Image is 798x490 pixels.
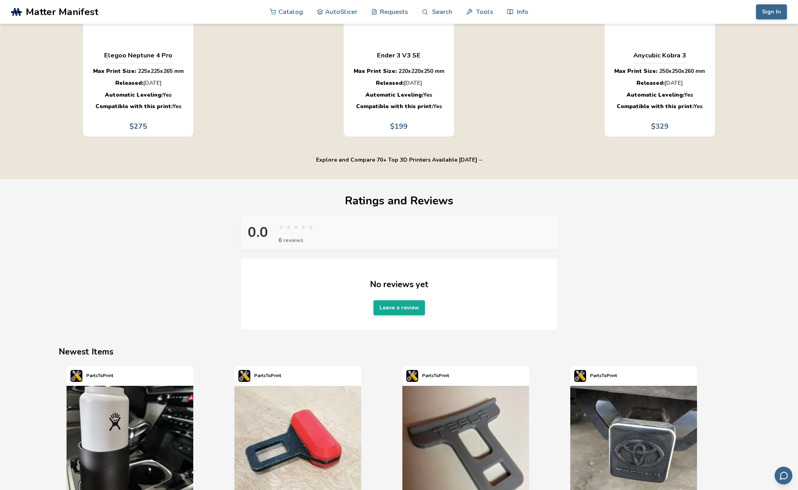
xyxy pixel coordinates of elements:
strong: Released: [115,79,143,87]
span: [DATE] [404,79,422,87]
button: Sign In [756,4,787,19]
div: Yes [614,103,705,111]
h1: No reviews yet [370,278,429,291]
strong: Compatible with this print: [356,103,433,110]
div: 250 x 250 x 260 mm [614,67,705,75]
span: $ 199 [390,122,408,131]
p: PartsToPrint [86,372,113,380]
a: PartsToPrint's profilePartsToPrint [67,366,117,386]
div: 0.0 [246,225,270,240]
img: PartsToPrint's profile [70,370,82,382]
strong: Automatic Leveling: [366,91,423,99]
span: [DATE] [665,79,683,87]
strong: Released: [376,79,404,87]
div: 225 x 225 x 265 mm [93,67,184,75]
a: PartsToPrint's profilePartsToPrint [402,366,453,386]
button: Explore and Compare 70+ Top 3D Printers Available [DATE] → [316,157,482,163]
strong: Max Print Size: [93,67,136,75]
strong: Automatic Leveling: [627,91,684,99]
strong: 0 [278,236,282,244]
span: ★ [278,221,284,232]
span: ★ [286,221,291,232]
p: reviews [278,236,316,244]
strong: Compatible with this print: [617,103,694,110]
strong: Automatic Leveling: [105,91,163,99]
div: Yes [354,91,444,99]
span: ★ [308,221,314,232]
h1: Ratings and Reviews [241,195,558,207]
h2: Newest Items [59,346,739,358]
img: PartsToPrint's profile [406,370,418,382]
strong: Compatible with this print: [95,103,173,110]
img: PartsToPrint's profile [574,370,586,382]
span: Matter Manifest [26,6,98,17]
div: 220 x 220 x 250 mm [354,67,444,75]
strong: Released: [636,79,665,87]
p: PartsToPrint [590,372,617,380]
span: $ 275 [130,122,147,131]
a: PartsToPrint's profilePartsToPrint [234,366,285,386]
h3: Elegoo Neptune 4 Pro [104,51,172,59]
h3: Ender 3 V3 SE [377,51,421,59]
span: $ 329 [651,122,668,131]
img: PartsToPrint's profile [238,370,250,382]
h3: Anycubic Kobra 3 [633,51,686,59]
button: Send feedback via email [775,467,792,484]
span: ★ [293,221,299,232]
span: [DATE] [143,79,162,87]
p: PartsToPrint [422,372,449,380]
span: ★ [301,221,307,232]
div: Yes [614,91,705,99]
div: Yes [93,91,184,99]
p: PartsToPrint [254,372,281,380]
div: Yes [93,103,184,111]
button: Leave a review [373,300,425,315]
div: Yes [354,103,444,111]
strong: Max Print Size: [614,67,657,75]
a: PartsToPrint's profilePartsToPrint [570,366,621,386]
strong: Max Print Size: [354,67,397,75]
